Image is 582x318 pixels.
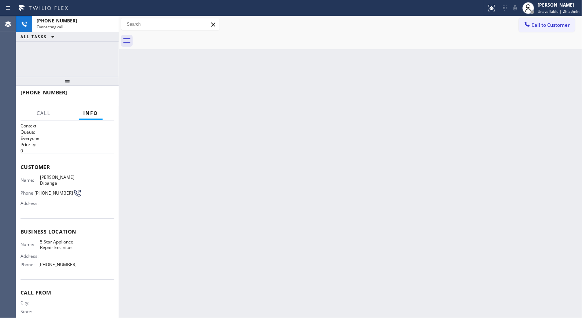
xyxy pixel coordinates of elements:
span: Info [83,110,98,116]
span: [PHONE_NUMBER] [38,262,77,267]
span: [PHONE_NUMBER] [34,190,73,196]
button: ALL TASKS [16,32,62,41]
p: Everyone [21,135,114,141]
span: [PERSON_NAME] Dipanga [40,174,77,186]
span: Connecting call… [37,24,66,29]
span: [PHONE_NUMBER] [37,18,77,24]
p: 0 [21,148,114,154]
span: State: [21,309,40,314]
span: Unavailable | 2h 33min [538,9,580,14]
button: Call [32,106,55,120]
span: 5 Star Appliance Repair Encinitas [40,239,77,250]
span: Address: [21,200,40,206]
span: Name: [21,242,40,247]
h1: Context [21,123,114,129]
input: Search [121,18,220,30]
button: Info [79,106,103,120]
button: Mute [510,3,520,13]
span: Name: [21,177,40,183]
span: Call From [21,289,114,296]
span: Phone: [21,262,38,267]
span: Call to Customer [532,22,570,28]
span: [PHONE_NUMBER] [21,89,67,96]
span: Customer [21,163,114,170]
span: Phone: [21,190,34,196]
span: ALL TASKS [21,34,47,39]
button: Call to Customer [519,18,575,32]
span: City: [21,300,40,306]
span: Call [37,110,51,116]
h2: Priority: [21,141,114,148]
span: Business location [21,228,114,235]
span: Address: [21,253,40,259]
div: [PERSON_NAME] [538,2,580,8]
h2: Queue: [21,129,114,135]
